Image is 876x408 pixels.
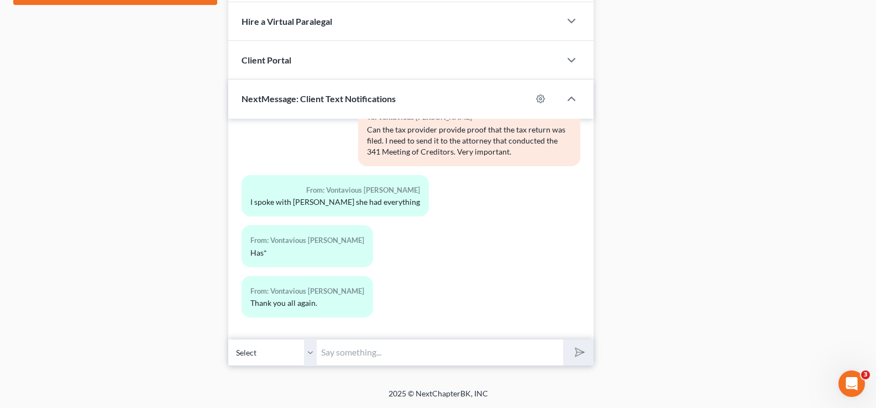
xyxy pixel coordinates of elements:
[838,370,865,397] iframe: Intercom live chat
[861,370,870,379] span: 3
[250,285,364,298] div: From: Vontavious [PERSON_NAME]
[123,388,753,408] div: 2025 © NextChapterBK, INC
[367,124,571,157] div: Can the tax provider provide proof that the tax return was filed. I need to send it to the attorn...
[250,298,364,309] div: Thank you all again.
[242,16,332,27] span: Hire a Virtual Paralegal
[242,55,291,65] span: Client Portal
[250,184,420,197] div: From: Vontavious [PERSON_NAME]
[250,197,420,208] div: I spoke with [PERSON_NAME] she had everything
[317,339,563,366] input: Say something...
[250,234,364,247] div: From: Vontavious [PERSON_NAME]
[242,93,396,104] span: NextMessage: Client Text Notifications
